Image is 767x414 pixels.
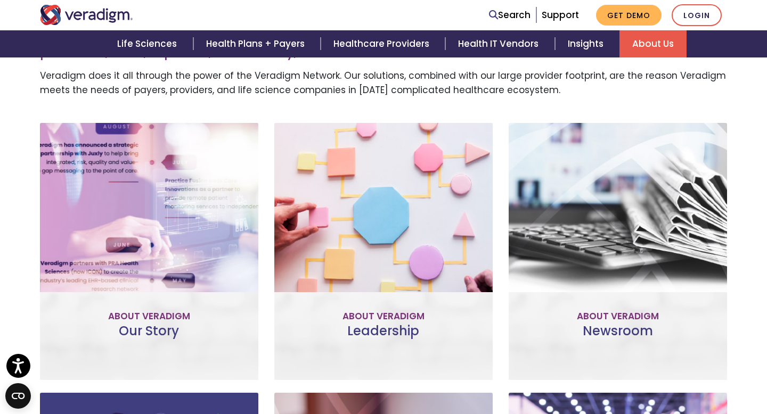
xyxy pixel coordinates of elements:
h3: Veradigm is a healthcare technology organization that drives value through its unique combination... [40,29,727,60]
a: Search [489,8,531,22]
a: Login [672,4,722,26]
h3: Leadership [283,324,484,354]
a: Insights [555,30,619,57]
a: Life Sciences [104,30,193,57]
iframe: Drift Chat Widget [562,348,754,401]
img: Veradigm logo [40,5,133,25]
a: Healthcare Providers [321,30,445,57]
a: Health IT Vendors [445,30,554,57]
a: Health Plans + Payers [193,30,321,57]
a: Support [542,9,579,21]
p: About Veradigm [517,309,719,324]
p: About Veradigm [48,309,250,324]
p: Veradigm does it all through the power of the Veradigm Network. Our solutions, combined with our ... [40,69,727,97]
h3: Newsroom [517,324,719,354]
a: Get Demo [596,5,662,26]
h3: Our Story [48,324,250,354]
button: Open CMP widget [5,383,31,409]
p: About Veradigm [283,309,484,324]
a: About Us [619,30,687,57]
